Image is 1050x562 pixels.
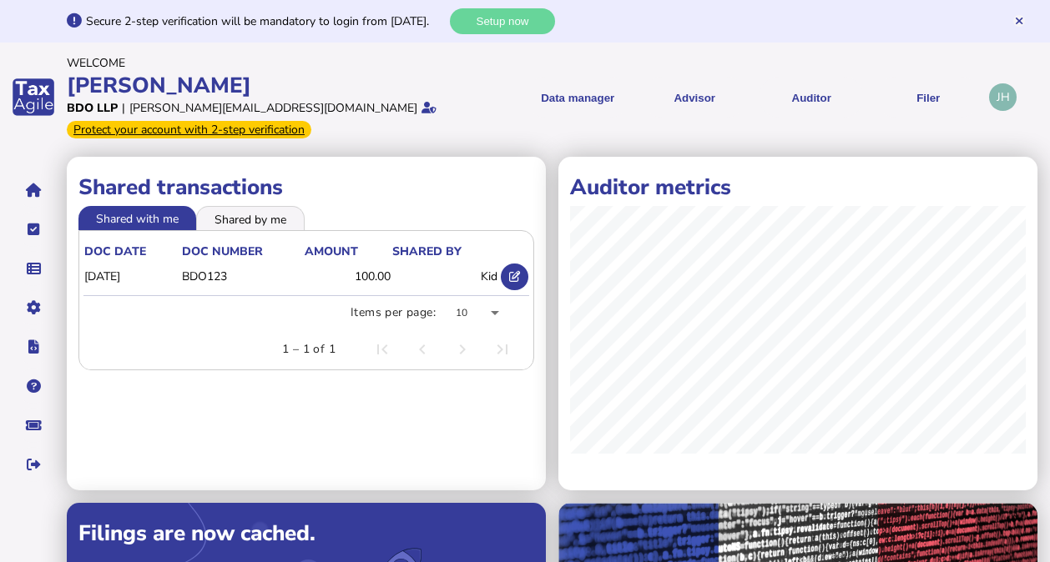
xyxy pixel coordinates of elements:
[182,243,263,259] div: doc number
[122,100,125,116] div: |
[78,206,196,229] li: Shared with me
[305,243,391,259] div: Amount
[392,243,498,259] div: shared by
[67,55,483,71] div: Welcome
[78,173,534,202] h1: Shared transactions
[83,260,181,294] td: [DATE]
[16,173,51,208] button: Home
[78,519,534,548] div: Filings are now cached.
[16,369,51,404] button: Help pages
[492,77,981,118] menu: navigate products
[305,243,358,259] div: Amount
[16,447,51,482] button: Sign out
[501,263,528,291] button: Open shared transaction
[67,71,483,100] div: [PERSON_NAME]
[196,206,305,229] li: Shared by me
[422,102,437,113] i: Email verified
[182,243,302,259] div: doc number
[16,212,51,247] button: Tasks
[129,100,417,116] div: [PERSON_NAME][EMAIL_ADDRESS][DOMAIN_NAME]
[16,329,51,364] button: Developer hub links
[282,341,336,358] div: 1 – 1 of 1
[570,173,1026,202] h1: Auditor metrics
[392,243,462,259] div: shared by
[642,77,747,118] button: Shows a dropdown of VAT Advisor options
[351,304,436,321] div: Items per page:
[67,121,311,138] div: From Oct 1, 2025, 2-step verification will be required to login. Set it up now...
[525,77,630,118] button: Shows a dropdown of Data manager options
[16,251,51,286] button: Data manager
[86,13,446,29] div: Secure 2-step verification will be mandatory to login from [DATE].
[181,260,303,294] td: BDO123
[989,83,1017,111] div: Profile settings
[759,77,864,118] button: Auditor
[84,243,146,259] div: doc date
[16,290,51,325] button: Manage settings
[16,408,51,443] button: Raise a support ticket
[84,243,180,259] div: doc date
[67,100,118,116] div: BDO LLP
[304,260,391,294] td: 100.00
[391,260,499,294] td: Kid
[1013,15,1025,27] button: Hide message
[876,77,981,118] button: Filer
[450,8,555,34] button: Setup now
